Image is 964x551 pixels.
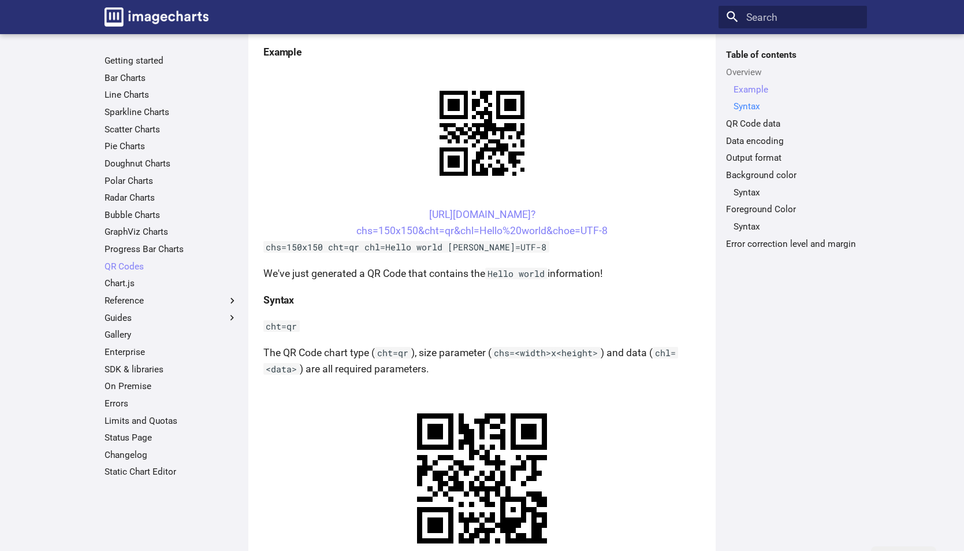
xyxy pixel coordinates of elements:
[105,364,238,375] a: SDK & libraries
[375,347,411,358] code: cht=qr
[734,221,859,232] a: Syntax
[492,347,601,358] code: chs=<width>x<height>
[105,192,238,204] a: Radar Charts
[726,118,859,130] a: QR Code data
[99,2,214,31] a: Image-Charts documentation
[734,101,859,112] a: Syntax
[105,295,238,306] label: Reference
[105,398,238,409] a: Errors
[105,380,238,392] a: On Premise
[263,265,701,282] p: We've just generated a QR Code that contains the information!
[719,49,867,249] nav: Table of contents
[726,169,859,181] a: Background color
[419,71,545,196] img: chart
[263,44,701,60] h4: Example
[726,135,859,147] a: Data encoding
[719,49,867,61] label: Table of contents
[105,140,238,152] a: Pie Charts
[105,261,238,272] a: QR Codes
[105,55,238,66] a: Getting started
[726,84,859,113] nav: Overview
[105,89,238,101] a: Line Charts
[105,158,238,169] a: Doughnut Charts
[719,6,867,29] input: Search
[105,106,238,118] a: Sparkline Charts
[263,241,549,253] code: chs=150x150 cht=qr chl=Hello world [PERSON_NAME]=UTF-8
[105,8,209,27] img: logo
[105,466,238,478] a: Static Chart Editor
[726,204,859,215] a: Foreground Color
[263,320,300,332] code: cht=qr
[734,187,859,198] a: Syntax
[105,329,238,341] a: Gallery
[105,312,238,324] label: Guides
[105,209,238,221] a: Bubble Charts
[263,345,701,377] p: The QR Code chart type ( ), size parameter ( ) and data ( ) are all required parameters.
[105,415,238,427] a: Limits and Quotas
[105,124,238,135] a: Scatter Charts
[105,72,238,84] a: Bar Charts
[734,84,859,95] a: Example
[105,432,238,443] a: Status Page
[105,346,238,358] a: Enterprise
[105,278,238,289] a: Chart.js
[726,66,859,78] a: Overview
[726,238,859,250] a: Error correction level and margin
[263,292,701,308] h4: Syntax
[356,209,608,236] a: [URL][DOMAIN_NAME]?chs=150x150&cht=qr&chl=Hello%20world&choe=UTF-8
[726,221,859,232] nav: Foreground Color
[726,187,859,198] nav: Background color
[485,268,548,279] code: Hello world
[105,175,238,187] a: Polar Charts
[726,152,859,164] a: Output format
[105,243,238,255] a: Progress Bar Charts
[105,449,238,461] a: Changelog
[105,226,238,238] a: GraphViz Charts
